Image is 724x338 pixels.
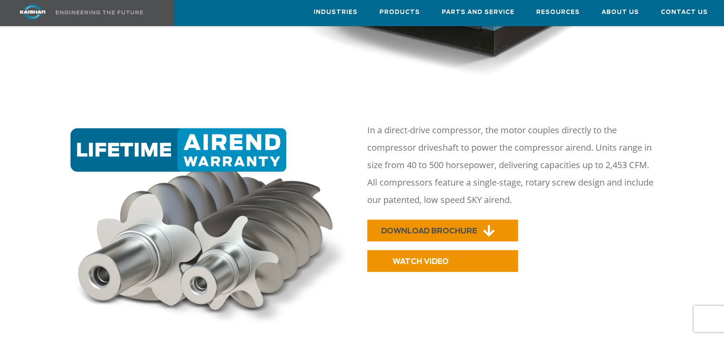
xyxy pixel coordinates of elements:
span: About Us [602,7,639,17]
a: Products [379,0,420,24]
a: DOWNLOAD BROCHURE [367,220,518,241]
span: Industries [314,7,358,17]
a: Resources [536,0,580,24]
span: Resources [536,7,580,17]
span: Contact Us [661,7,708,17]
span: Products [379,7,420,17]
a: WATCH VIDEO [367,250,518,272]
span: WATCH VIDEO [392,258,449,265]
a: Parts and Service [442,0,514,24]
a: Industries [314,0,358,24]
p: In a direct-drive compressor, the motor couples directly to the compressor driveshaft to power th... [367,122,660,209]
a: About Us [602,0,639,24]
span: Parts and Service [442,7,514,17]
a: Contact Us [661,0,708,24]
span: DOWNLOAD BROCHURE [381,227,477,235]
img: Engineering the future [56,10,143,14]
img: warranty [67,128,357,330]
